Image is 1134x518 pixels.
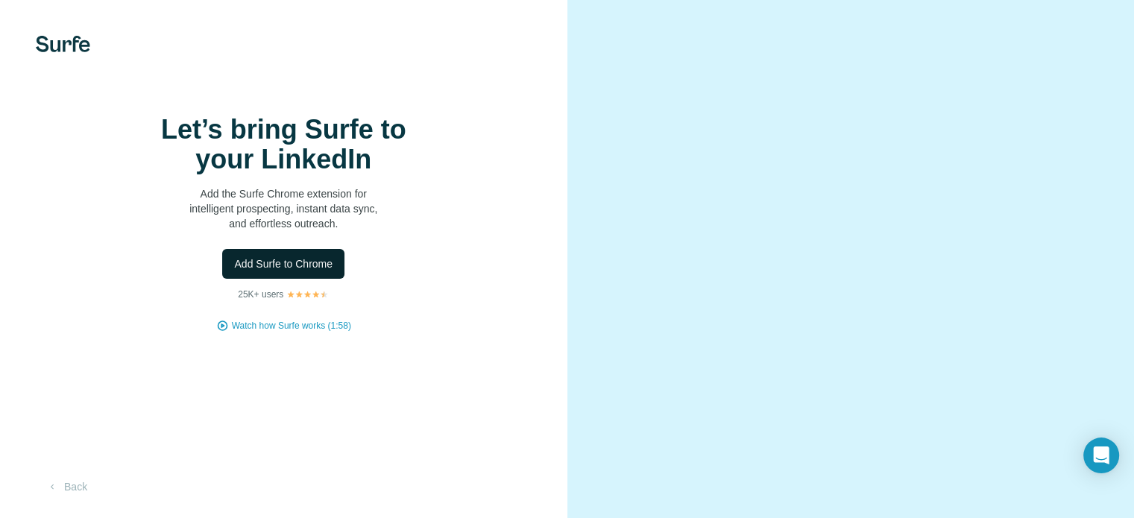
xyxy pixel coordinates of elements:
button: Add Surfe to Chrome [222,249,344,279]
span: Add Surfe to Chrome [234,256,333,271]
button: Back [36,473,98,500]
img: Rating Stars [286,290,329,299]
button: Watch how Surfe works (1:58) [232,319,351,332]
img: Surfe's logo [36,36,90,52]
h1: Let’s bring Surfe to your LinkedIn [134,115,432,174]
div: Open Intercom Messenger [1083,438,1119,473]
p: 25K+ users [238,288,283,301]
p: Add the Surfe Chrome extension for intelligent prospecting, instant data sync, and effortless out... [134,186,432,231]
